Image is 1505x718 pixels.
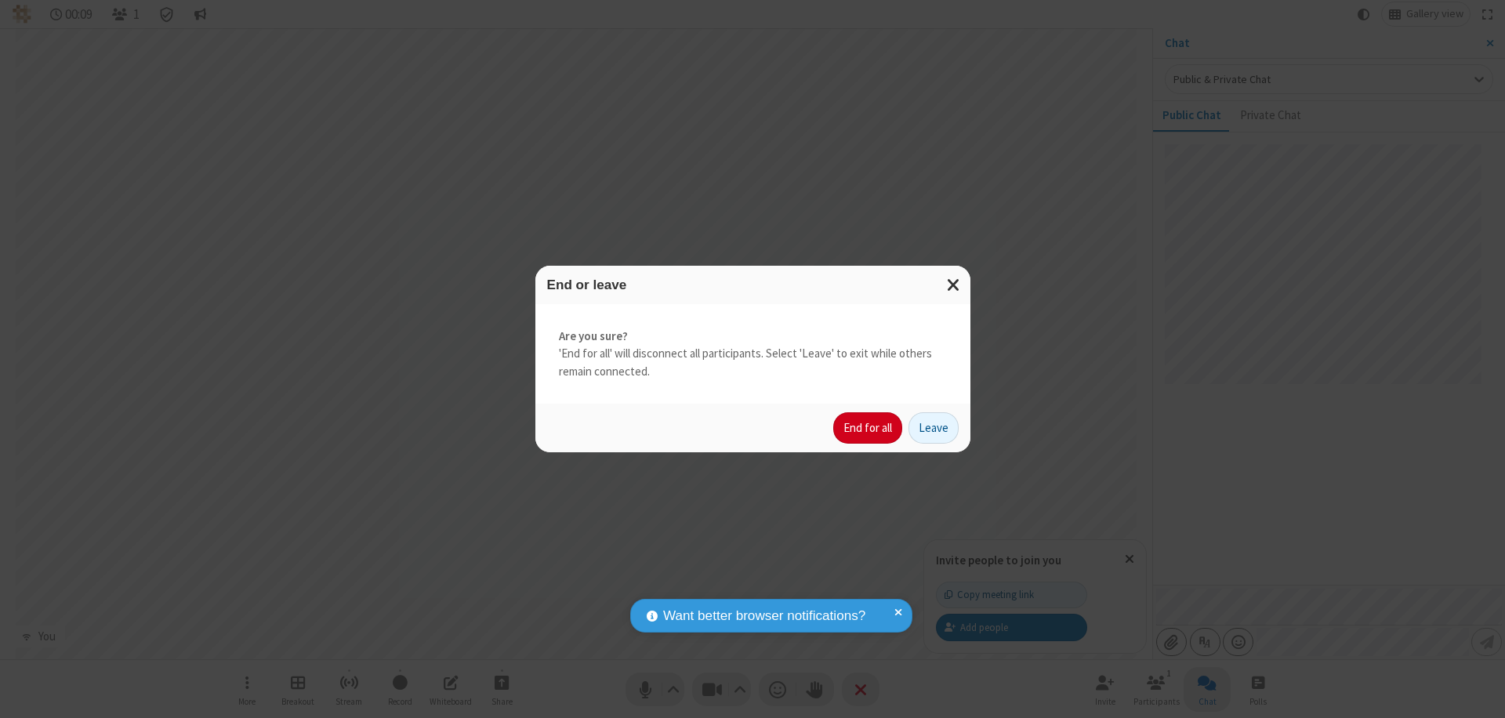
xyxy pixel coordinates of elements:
h3: End or leave [547,277,959,292]
button: Close modal [937,266,970,304]
strong: Are you sure? [559,328,947,346]
div: 'End for all' will disconnect all participants. Select 'Leave' to exit while others remain connec... [535,304,970,404]
button: Leave [908,412,959,444]
button: End for all [833,412,902,444]
span: Want better browser notifications? [663,606,865,626]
